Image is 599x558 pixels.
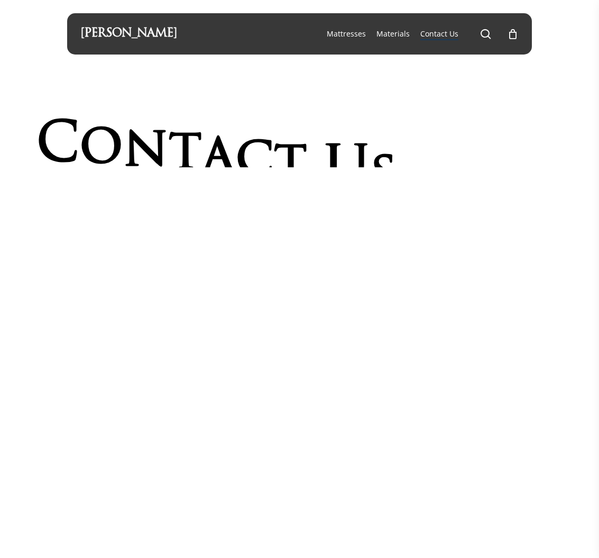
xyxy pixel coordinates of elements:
span: n [123,119,169,184]
span: C [36,114,79,179]
a: Materials [376,29,410,39]
h1: Contact Us [36,103,431,167]
span: s [369,143,397,208]
a: [PERSON_NAME] [80,28,177,40]
span: a [202,125,235,190]
span: U [325,138,369,203]
span: t [169,122,202,187]
a: Mattresses [327,29,366,39]
a: Contact Us [420,29,458,39]
span: c [235,129,274,194]
span: t [274,133,307,198]
span: o [79,116,123,181]
nav: Main Menu [321,13,519,55]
